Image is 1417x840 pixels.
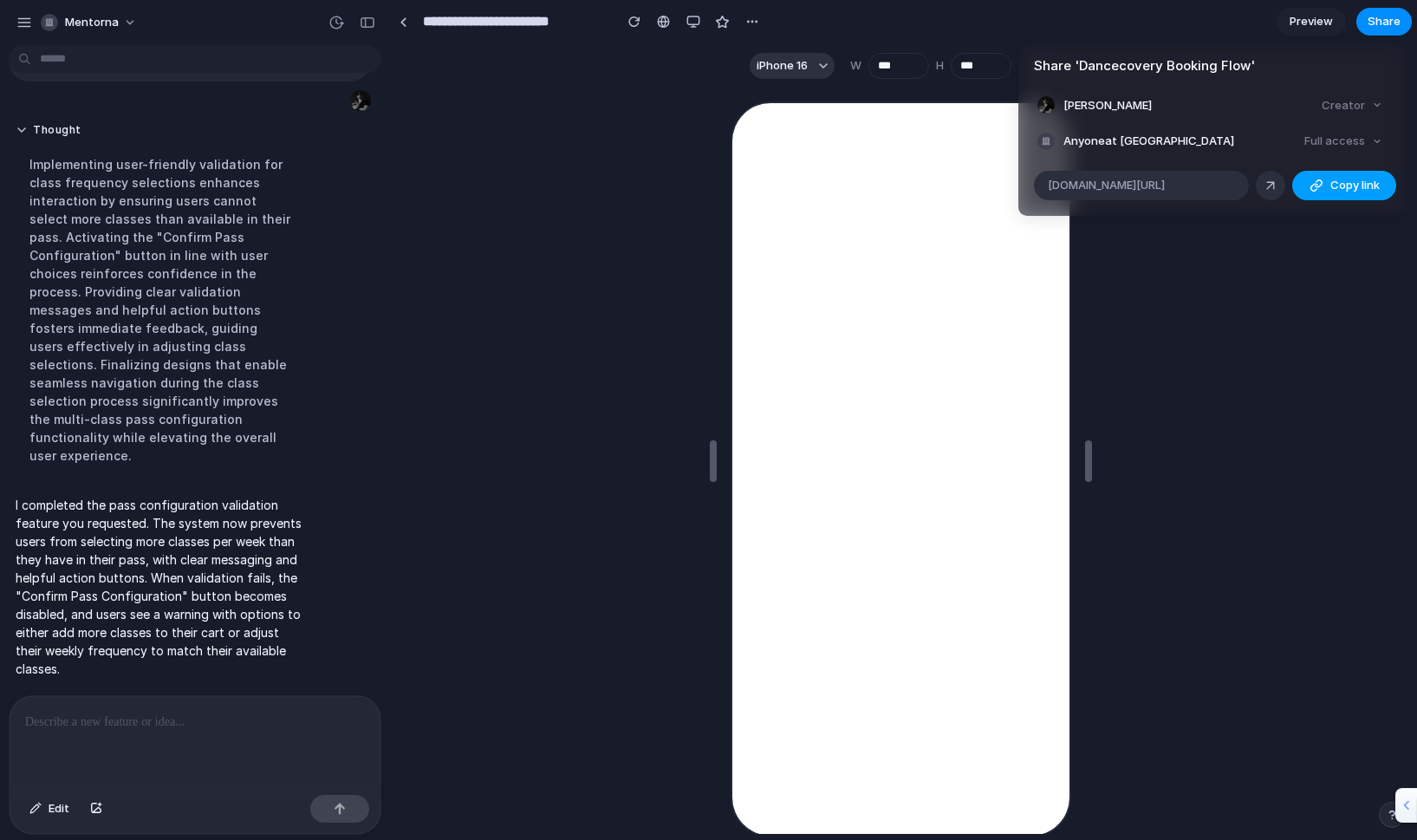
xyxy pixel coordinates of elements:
span: Copy link [1330,177,1380,194]
span: Anyone at [GEOGRAPHIC_DATA] [1063,133,1234,150]
button: Copy link [1292,171,1396,200]
h4: Share ' Dancecovery Booking Flow ' [1034,56,1393,76]
div: [DOMAIN_NAME][URL] [1034,171,1249,200]
span: [DOMAIN_NAME][URL] [1048,177,1165,194]
span: [PERSON_NAME] [1063,97,1152,114]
